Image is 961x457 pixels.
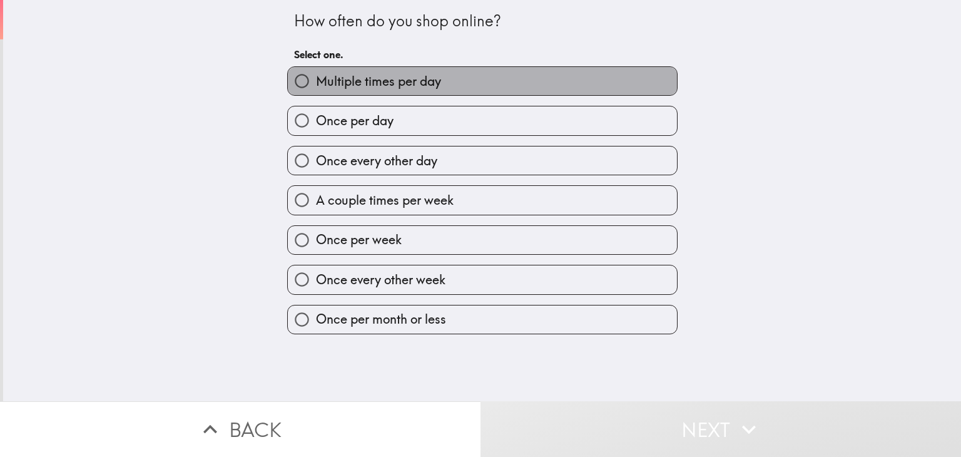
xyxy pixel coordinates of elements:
span: Once per month or less [316,311,446,328]
button: Multiple times per day [288,67,677,95]
span: Once every other week [316,271,445,289]
span: Once every other day [316,152,437,170]
button: Next [480,401,961,457]
button: Once per day [288,106,677,135]
span: Once per day [316,112,394,130]
button: Once per month or less [288,306,677,334]
div: How often do you shop online? [294,11,671,32]
button: Once every other week [288,265,677,294]
h6: Select one. [294,48,671,61]
span: A couple times per week [316,192,454,209]
button: Once every other day [288,146,677,175]
span: Multiple times per day [316,73,441,90]
button: A couple times per week [288,186,677,214]
button: Once per week [288,226,677,254]
span: Once per week [316,231,402,249]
